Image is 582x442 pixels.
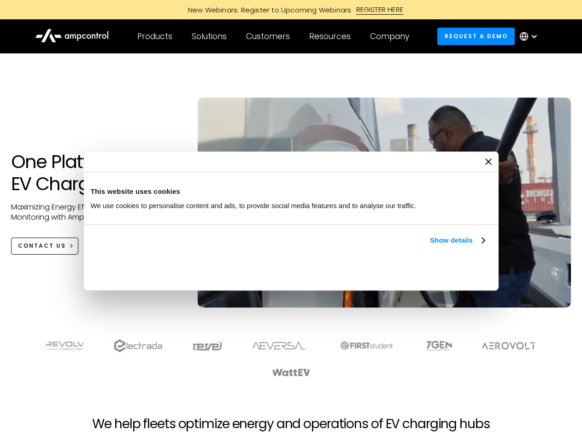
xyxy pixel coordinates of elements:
div: CONTACT US [18,242,66,250]
a: CONTACT US [11,238,79,255]
span: We use cookies to personalise content and ads, to provide social media features and to analyse ou... [91,202,417,209]
div: Customers [246,31,290,41]
div: Products [137,31,172,41]
div: Resources [309,31,351,41]
img: Aerovolt Logo [482,342,536,349]
a: New Webinars: Register to Upcoming WebinarsREGISTER HERE [84,5,499,15]
div: Company [370,31,409,41]
button: Okay [356,256,488,283]
h1: One Platform for EV Charging Hubs [11,151,198,195]
p: Maximizing Energy Efficiency, Uptime, and 24/7 Monitoring with Ampcontrol Solutions [11,202,198,223]
div: REGISTER HERE [356,5,404,15]
button: Close banner [485,158,492,165]
div: Solutions [192,31,227,41]
div: New Webinars: Register to Upcoming Webinars [179,5,356,15]
a: Request a demo [437,28,515,45]
img: WattEV logo [272,369,311,376]
div: This website uses cookies [91,186,492,197]
a: Show details [430,235,484,246]
img: electrada logo [114,339,162,352]
h2: We help fleets optimize energy and operations of EV charging hubs [92,416,489,432]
